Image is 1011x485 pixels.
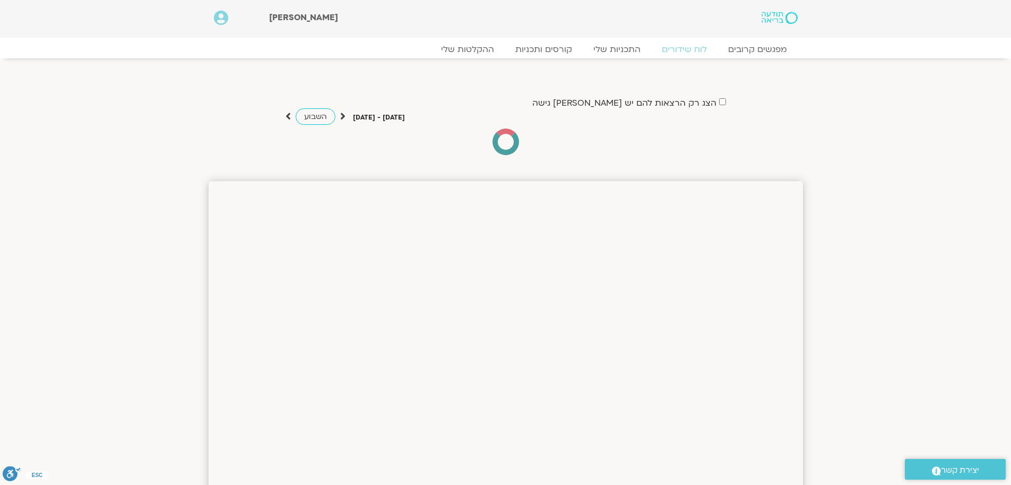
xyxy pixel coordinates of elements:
[353,112,405,123] p: [DATE] - [DATE]
[905,459,1006,480] a: יצירת קשר
[304,112,327,122] span: השבוע
[269,12,338,23] span: [PERSON_NAME]
[532,98,716,108] label: הצג רק הרצאות להם יש [PERSON_NAME] גישה
[583,44,651,55] a: התכניות שלי
[505,44,583,55] a: קורסים ותכניות
[430,44,505,55] a: ההקלטות שלי
[214,44,798,55] nav: Menu
[296,108,335,125] a: השבוע
[941,463,979,478] span: יצירת קשר
[718,44,798,55] a: מפגשים קרובים
[651,44,718,55] a: לוח שידורים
